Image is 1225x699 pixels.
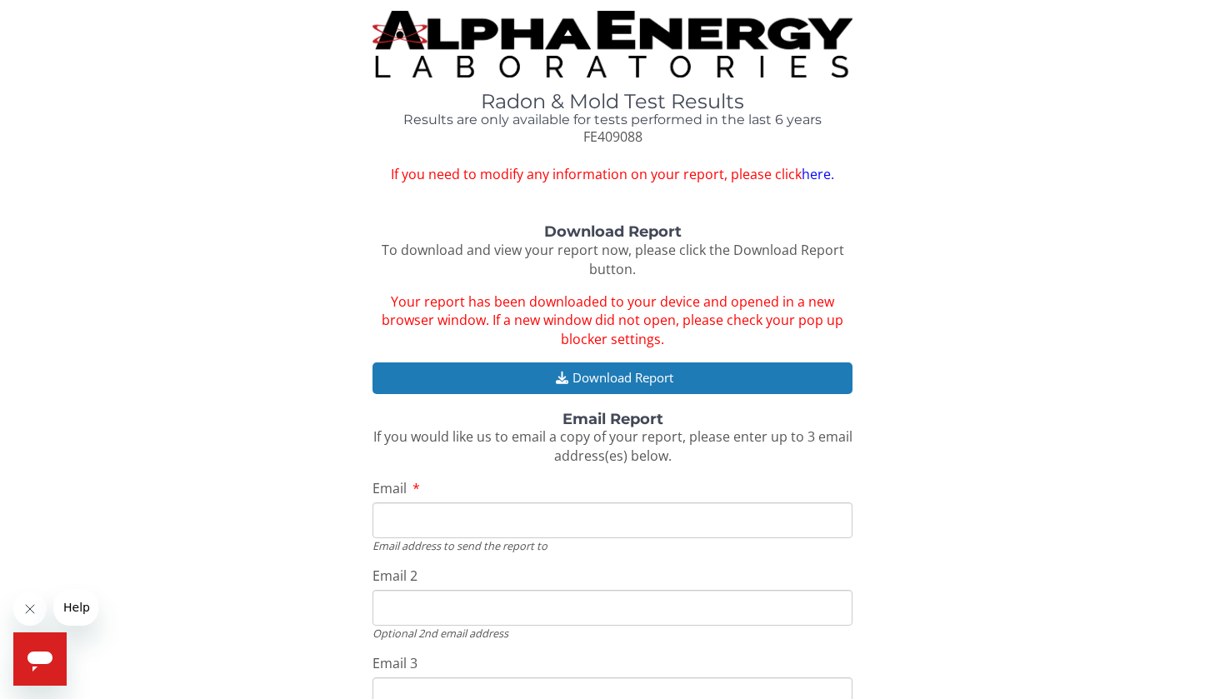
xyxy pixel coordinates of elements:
[372,567,417,585] span: Email 2
[13,632,67,686] iframe: Button to launch messaging window
[583,127,642,146] span: FE409088
[562,410,663,428] strong: Email Report
[372,11,852,77] img: TightCrop.jpg
[372,362,852,393] button: Download Report
[372,479,407,497] span: Email
[53,589,98,626] iframe: Message from company
[372,654,417,672] span: Email 3
[802,165,834,183] a: here.
[372,91,852,112] h1: Radon & Mold Test Results
[372,112,852,127] h4: Results are only available for tests performed in the last 6 years
[382,292,843,349] span: Your report has been downloaded to your device and opened in a new browser window. If a new windo...
[544,222,682,241] strong: Download Report
[372,538,852,553] div: Email address to send the report to
[372,626,852,641] div: Optional 2nd email address
[373,427,852,465] span: If you would like us to email a copy of your report, please enter up to 3 email address(es) below.
[382,241,844,278] span: To download and view your report now, please click the Download Report button.
[13,592,47,626] iframe: Close message
[372,165,852,184] span: If you need to modify any information on your report, please click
